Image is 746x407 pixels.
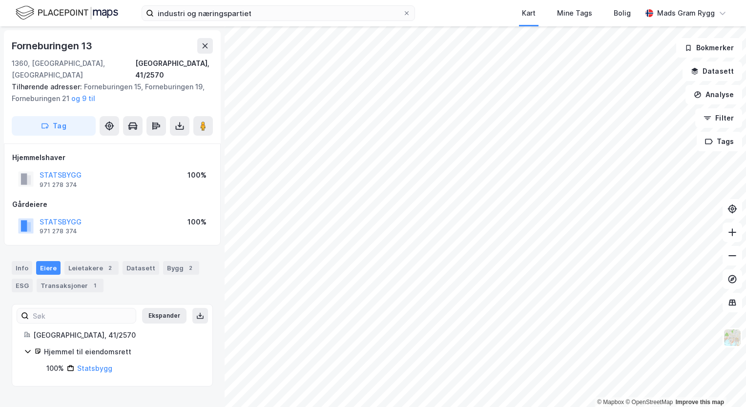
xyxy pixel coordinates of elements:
div: Hjemmelshaver [12,152,212,163]
div: 100% [46,363,64,374]
div: [GEOGRAPHIC_DATA], 41/2570 [33,329,201,341]
div: Mine Tags [557,7,592,19]
div: Datasett [123,261,159,275]
div: Mads Gram Rygg [657,7,715,19]
img: logo.f888ab2527a4732fd821a326f86c7f29.svg [16,4,118,21]
button: Tag [12,116,96,136]
div: ESG [12,279,33,292]
iframe: Chat Widget [697,360,746,407]
div: Info [12,261,32,275]
div: 971 278 374 [40,227,77,235]
button: Datasett [683,61,742,81]
button: Bokmerker [676,38,742,58]
div: Hjemmel til eiendomsrett [44,346,201,358]
a: OpenStreetMap [625,399,673,406]
a: Improve this map [676,399,724,406]
div: Bolig [614,7,631,19]
div: Kart [522,7,536,19]
div: 100% [187,169,207,181]
div: Bygg [163,261,199,275]
button: Tags [697,132,742,151]
div: 971 278 374 [40,181,77,189]
button: Filter [695,108,742,128]
span: Tilhørende adresser: [12,82,84,91]
div: Gårdeiere [12,199,212,210]
img: Z [723,328,742,347]
a: Statsbygg [77,364,112,372]
div: Forneburingen 13 [12,38,94,54]
button: Analyse [685,85,742,104]
div: Forneburingen 15, Forneburingen 19, Forneburingen 21 [12,81,205,104]
div: Eiere [36,261,61,275]
div: Kontrollprogram for chat [697,360,746,407]
div: 1360, [GEOGRAPHIC_DATA], [GEOGRAPHIC_DATA] [12,58,135,81]
div: 100% [187,216,207,228]
button: Ekspander [142,308,186,324]
a: Mapbox [597,399,624,406]
div: Transaksjoner [37,279,104,292]
div: 1 [90,281,100,290]
div: 2 [105,263,115,273]
input: Søk på adresse, matrikkel, gårdeiere, leietakere eller personer [154,6,403,20]
input: Søk [29,308,136,323]
div: 2 [186,263,195,273]
div: Leietakere [64,261,119,275]
div: [GEOGRAPHIC_DATA], 41/2570 [135,58,213,81]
